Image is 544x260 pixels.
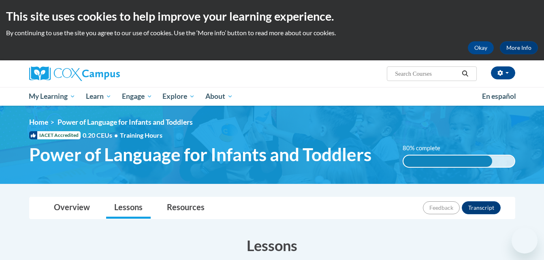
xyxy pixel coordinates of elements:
[394,69,459,79] input: Search Courses
[462,201,501,214] button: Transcript
[459,69,471,79] button: Search
[58,118,193,126] span: Power of Language for Infants and Toddlers
[83,131,120,140] span: 0.20 CEUs
[6,28,538,37] p: By continuing to use the site you agree to our use of cookies. Use the ‘More info’ button to read...
[114,131,118,139] span: •
[162,92,195,101] span: Explore
[403,144,449,153] label: 80% complete
[81,87,117,106] a: Learn
[117,87,158,106] a: Engage
[24,87,81,106] a: My Learning
[29,66,183,81] a: Cox Campus
[157,87,200,106] a: Explore
[29,131,81,139] span: IACET Accredited
[120,131,162,139] span: Training Hours
[159,197,213,219] a: Resources
[29,66,120,81] img: Cox Campus
[500,41,538,54] a: More Info
[29,92,75,101] span: My Learning
[468,41,494,54] button: Okay
[403,156,492,167] div: 80% complete
[86,92,111,101] span: Learn
[482,92,516,100] span: En español
[205,92,233,101] span: About
[29,235,515,256] h3: Lessons
[46,197,98,219] a: Overview
[491,66,515,79] button: Account Settings
[17,87,527,106] div: Main menu
[29,144,371,165] span: Power of Language for Infants and Toddlers
[423,201,460,214] button: Feedback
[477,88,521,105] a: En español
[29,118,48,126] a: Home
[6,8,538,24] h2: This site uses cookies to help improve your learning experience.
[106,197,151,219] a: Lessons
[200,87,238,106] a: About
[512,228,538,254] iframe: Button to launch messaging window
[122,92,152,101] span: Engage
